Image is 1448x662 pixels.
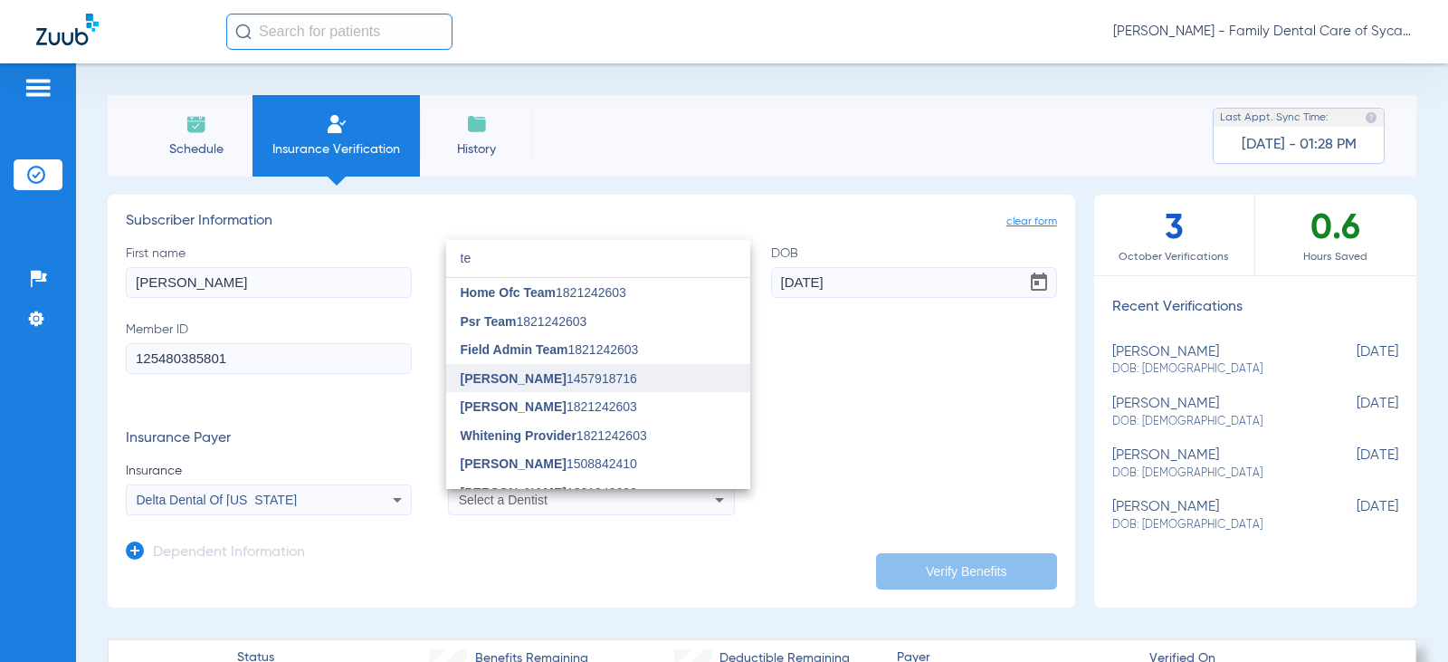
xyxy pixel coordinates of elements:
[461,456,567,471] span: [PERSON_NAME]
[461,485,567,500] span: [PERSON_NAME]
[461,399,567,414] span: [PERSON_NAME]
[461,342,568,357] span: Field Admin Team
[461,372,637,385] span: 1457918716
[461,343,639,356] span: 1821242603
[461,371,567,386] span: [PERSON_NAME]
[461,486,637,499] span: 1821242603
[461,314,517,329] span: Psr Team
[461,315,587,328] span: 1821242603
[446,240,750,277] input: dropdown search
[461,285,557,300] span: Home Ofc Team
[461,286,626,299] span: 1821242603
[461,428,576,443] span: Whitening Provider
[461,400,637,413] span: 1821242603
[461,457,637,470] span: 1508842410
[461,429,647,442] span: 1821242603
